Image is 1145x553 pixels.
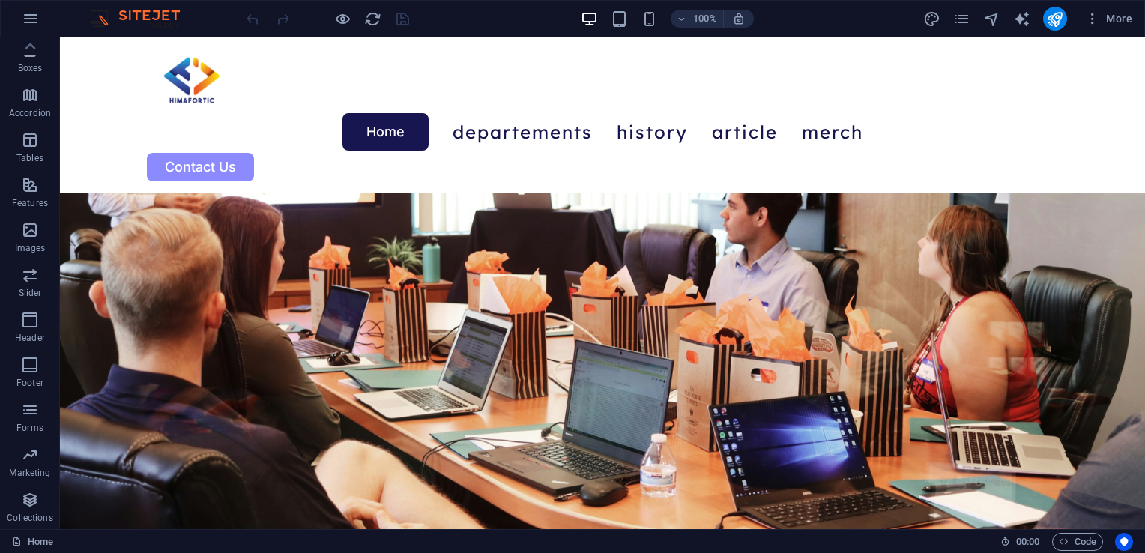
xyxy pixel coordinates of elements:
[923,10,941,28] button: design
[1016,533,1039,551] span: 00 00
[1115,533,1133,551] button: Usercentrics
[16,422,43,434] p: Forms
[363,10,381,28] button: reload
[16,152,43,164] p: Tables
[1043,7,1067,31] button: publish
[923,10,940,28] i: Design (Ctrl+Alt+Y)
[12,197,48,209] p: Features
[693,10,717,28] h6: 100%
[1046,10,1063,28] i: Publish
[9,467,50,479] p: Marketing
[1027,536,1029,547] span: :
[1013,10,1031,28] button: text_generator
[15,332,45,344] p: Header
[983,10,1000,28] i: Navigator
[732,12,746,25] i: On resize automatically adjust zoom level to fit chosen device.
[1013,10,1030,28] i: AI Writer
[1052,533,1103,551] button: Code
[1079,7,1138,31] button: More
[953,10,970,28] i: Pages (Ctrl+Alt+S)
[671,10,724,28] button: 100%
[953,10,971,28] button: pages
[18,62,43,74] p: Boxes
[7,512,52,524] p: Collections
[1059,533,1096,551] span: Code
[983,10,1001,28] button: navigator
[9,107,51,119] p: Accordion
[19,287,42,299] p: Slider
[86,10,199,28] img: Editor Logo
[12,533,53,551] a: Click to cancel selection. Double-click to open Pages
[1085,11,1132,26] span: More
[16,377,43,389] p: Footer
[15,242,46,254] p: Images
